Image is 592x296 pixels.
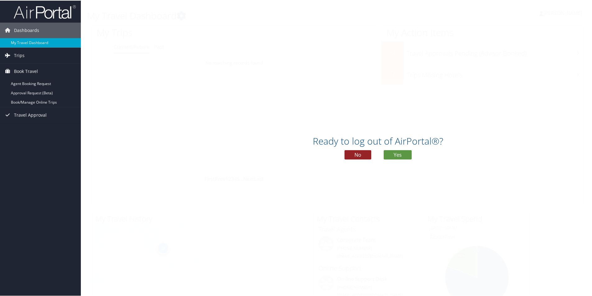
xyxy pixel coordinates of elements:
button: Yes [384,150,412,159]
span: Book Travel [14,63,38,78]
img: airportal-logo.png [14,4,76,19]
span: Trips [14,47,25,63]
span: Travel Approval [14,107,47,122]
button: No [345,150,371,159]
span: Dashboards [14,22,39,38]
